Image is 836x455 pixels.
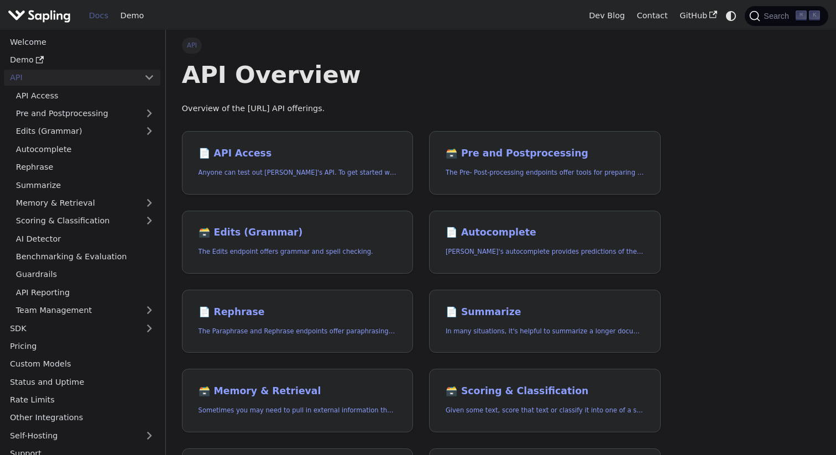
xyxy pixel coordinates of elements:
a: 🗃️ Edits (Grammar)The Edits endpoint offers grammar and spell checking. [182,211,414,274]
h2: Summarize [446,306,644,318]
a: 📄️ API AccessAnyone can test out [PERSON_NAME]'s API. To get started with the API, simply: [182,131,414,195]
a: Pricing [4,338,160,354]
span: Search [760,12,796,20]
p: Anyone can test out Sapling's API. To get started with the API, simply: [198,168,397,178]
a: 📄️ Autocomplete[PERSON_NAME]'s autocomplete provides predictions of the next few characters or words [429,211,661,274]
a: Benchmarking & Evaluation [10,249,160,265]
p: In many situations, it's helpful to summarize a longer document into a shorter, more easily diges... [446,326,644,337]
a: 📄️ SummarizeIn many situations, it's helpful to summarize a longer document into a shorter, more ... [429,290,661,353]
a: Contact [631,7,674,24]
a: GitHub [673,7,723,24]
a: Summarize [10,177,160,193]
a: Dev Blog [583,7,630,24]
button: Expand sidebar category 'SDK' [138,320,160,336]
a: Edits (Grammar) [10,123,160,139]
a: 📄️ RephraseThe Paraphrase and Rephrase endpoints offer paraphrasing for particular styles. [182,290,414,353]
a: Team Management [10,302,160,318]
a: API Reporting [10,284,160,300]
h2: Pre and Postprocessing [446,148,644,160]
h2: Memory & Retrieval [198,385,397,398]
button: Switch between dark and light mode (currently system mode) [723,8,739,24]
a: Demo [114,7,150,24]
h2: Autocomplete [446,227,644,239]
p: Overview of the [URL] API offerings. [182,102,661,116]
a: Rate Limits [4,392,160,408]
a: Welcome [4,34,160,50]
nav: Breadcrumbs [182,38,661,53]
a: 🗃️ Scoring & ClassificationGiven some text, score that text or classify it into one of a set of p... [429,369,661,432]
span: API [182,38,202,53]
a: Sapling.ai [8,8,75,24]
p: The Paraphrase and Rephrase endpoints offer paraphrasing for particular styles. [198,326,397,337]
kbd: ⌘ [796,11,807,20]
a: Scoring & Classification [10,213,160,229]
a: API Access [10,87,160,103]
a: Demo [4,52,160,68]
a: Self-Hosting [4,427,160,443]
p: Given some text, score that text or classify it into one of a set of pre-specified categories. [446,405,644,416]
a: Memory & Retrieval [10,195,160,211]
h2: Rephrase [198,306,397,318]
a: SDK [4,320,138,336]
button: Collapse sidebar category 'API' [138,70,160,86]
kbd: K [809,11,820,20]
button: Search (Command+K) [745,6,828,26]
h2: Scoring & Classification [446,385,644,398]
img: Sapling.ai [8,8,71,24]
h2: API Access [198,148,397,160]
a: Autocomplete [10,141,160,157]
a: Rephrase [10,159,160,175]
a: Other Integrations [4,410,160,426]
a: AI Detector [10,231,160,247]
a: Custom Models [4,356,160,372]
a: Pre and Postprocessing [10,106,160,122]
h2: Edits (Grammar) [198,227,397,239]
a: 🗃️ Memory & RetrievalSometimes you may need to pull in external information that doesn't fit in t... [182,369,414,432]
p: The Edits endpoint offers grammar and spell checking. [198,247,397,257]
p: Sometimes you may need to pull in external information that doesn't fit in the context size of an... [198,405,397,416]
a: Guardrails [10,266,160,283]
a: API [4,70,138,86]
h1: API Overview [182,60,661,90]
a: 🗃️ Pre and PostprocessingThe Pre- Post-processing endpoints offer tools for preparing your text d... [429,131,661,195]
a: Status and Uptime [4,374,160,390]
p: Sapling's autocomplete provides predictions of the next few characters or words [446,247,644,257]
p: The Pre- Post-processing endpoints offer tools for preparing your text data for ingestation as we... [446,168,644,178]
a: Docs [83,7,114,24]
